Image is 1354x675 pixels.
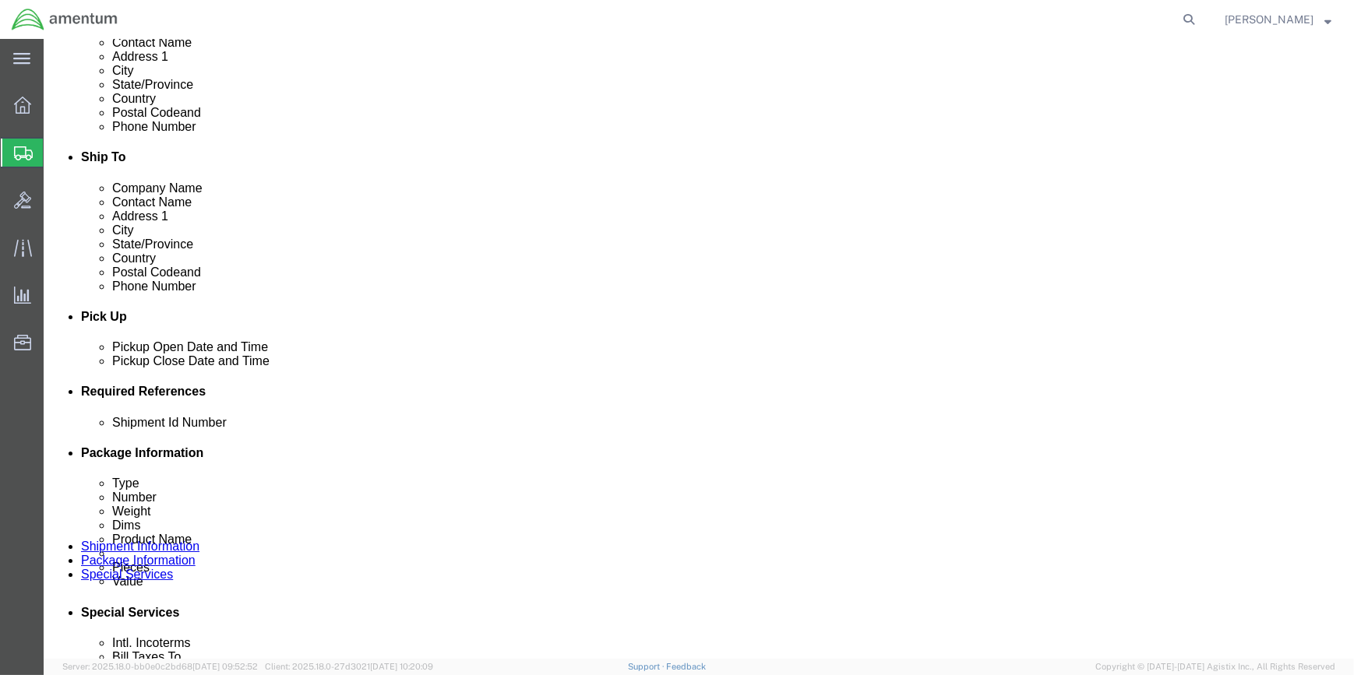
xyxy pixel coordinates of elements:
span: [DATE] 10:20:09 [370,662,433,671]
a: Support [628,662,667,671]
span: Donald Frederiksen [1225,11,1313,28]
span: Client: 2025.18.0-27d3021 [265,662,433,671]
button: [PERSON_NAME] [1224,10,1332,29]
img: logo [11,8,118,31]
span: Copyright © [DATE]-[DATE] Agistix Inc., All Rights Reserved [1095,660,1335,673]
iframe: FS Legacy Container [44,39,1354,659]
a: Feedback [666,662,706,671]
span: [DATE] 09:52:52 [192,662,258,671]
span: Server: 2025.18.0-bb0e0c2bd68 [62,662,258,671]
